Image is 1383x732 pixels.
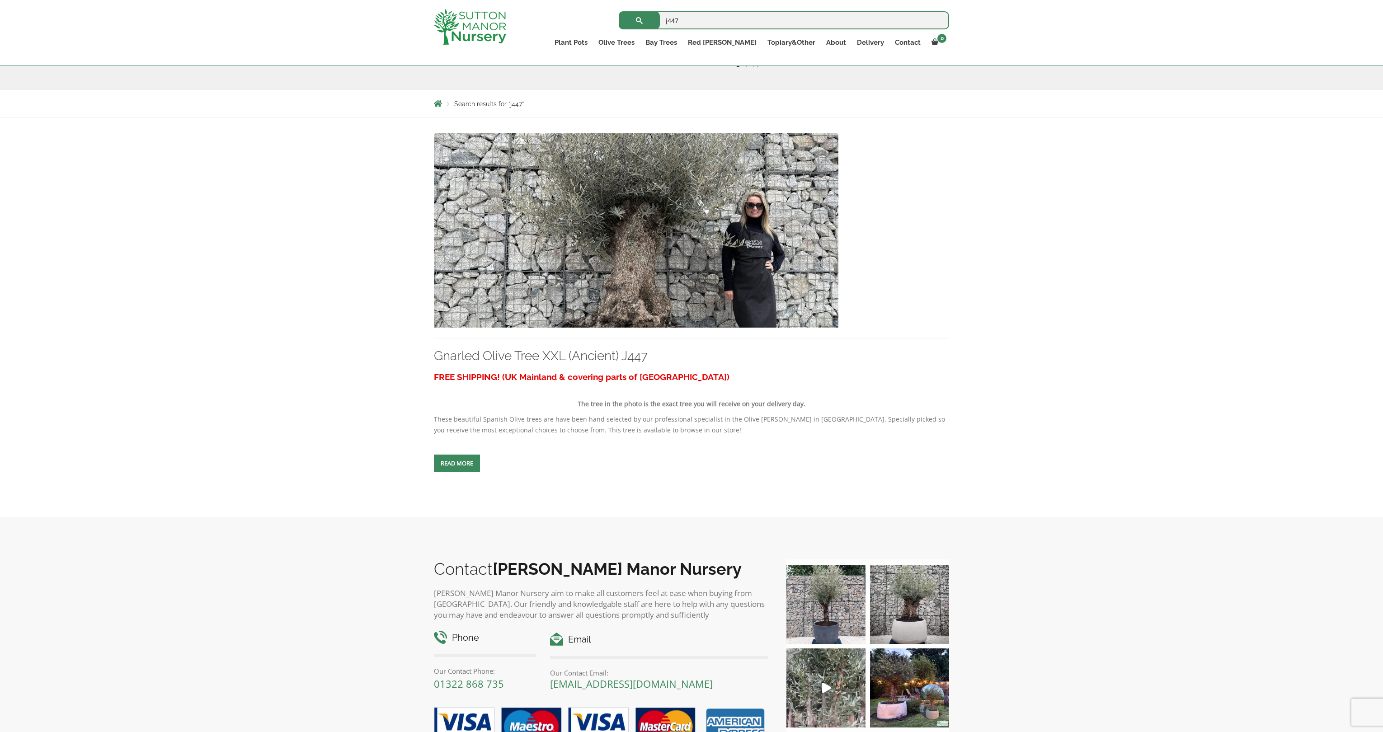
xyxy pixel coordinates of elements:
span: 0 [937,34,946,43]
a: Plant Pots [549,36,593,49]
a: Red [PERSON_NAME] [682,36,762,49]
h4: Email [550,633,768,647]
img: “The poetry of nature is never dead” 🪴🫒 A stunning beautiful customer photo has been sent into us... [870,648,949,727]
strong: The tree in the photo is the exact tree you will receive on your delivery day. [578,399,805,408]
p: Our Contact Email: [550,667,768,678]
a: 01322 868 735 [434,677,504,690]
img: logo [434,9,506,45]
nav: Breadcrumbs [434,100,949,107]
a: 0 [926,36,949,49]
a: About [821,36,851,49]
h3: FREE SHIPPING! (UK Mainland & covering parts of [GEOGRAPHIC_DATA]) [434,369,949,385]
a: Contact [889,36,926,49]
a: Gnarled Olive Tree XXL (Ancient) J447 [434,225,838,234]
img: A beautiful multi-stem Spanish Olive tree potted in our luxurious fibre clay pots 😍😍 [786,565,866,644]
input: Search... [619,11,949,29]
img: Check out this beauty we potted at our nursery today ❤️‍🔥 A huge, ancient gnarled Olive tree plan... [870,565,949,644]
a: Olive Trees [593,36,640,49]
b: [PERSON_NAME] Manor Nursery [493,559,742,578]
h4: Phone [434,631,536,645]
div: These beautiful Spanish Olive trees are have been hand selected by our professional specialist in... [434,369,949,436]
img: New arrivals Monday morning of beautiful olive trees 🤩🤩 The weather is beautiful this summer, gre... [786,648,866,727]
a: [EMAIL_ADDRESS][DOMAIN_NAME] [550,677,713,690]
h2: Contact [434,559,768,578]
a: Bay Trees [640,36,682,49]
img: Gnarled Olive Tree XXL (Ancient) J447 - 8C44DF8A 7F30 4205 9A8F 0B71565D295E 1 201 a 1 [434,133,838,328]
span: Search results for “j447” [454,100,524,108]
svg: Play [822,683,831,693]
a: Topiary&Other [762,36,821,49]
a: Gnarled Olive Tree XXL (Ancient) J447 [434,348,648,363]
p: Our Contact Phone: [434,666,536,676]
a: Play [786,648,866,727]
a: Delivery [851,36,889,49]
p: [PERSON_NAME] Manor Nursery aim to make all customers feel at ease when buying from [GEOGRAPHIC_D... [434,588,768,620]
a: Read more [434,455,480,472]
